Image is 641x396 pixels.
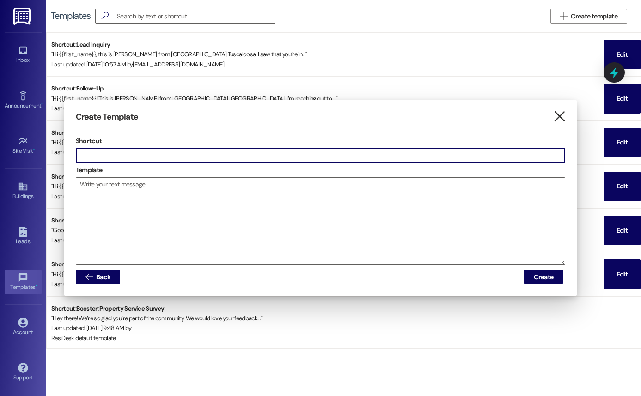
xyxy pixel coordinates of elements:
[85,273,92,281] i: 
[96,272,110,282] span: Back
[76,270,121,284] button: Back
[76,112,139,122] h3: Create Template
[76,134,566,148] label: Shortcut
[553,112,566,121] i: 
[76,163,566,177] label: Template
[534,272,553,282] span: Create
[524,270,563,284] button: Create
